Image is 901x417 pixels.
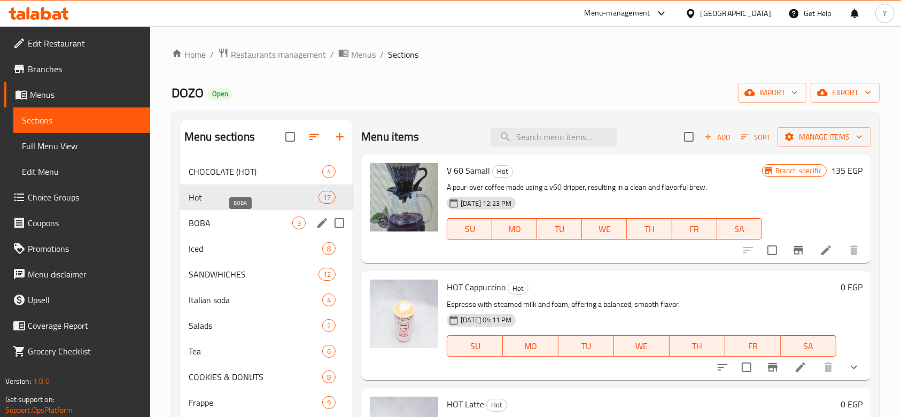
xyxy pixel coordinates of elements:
div: items [319,268,336,281]
button: Branch-specific-item [786,237,811,263]
span: TU [541,221,578,237]
div: Iced8 [180,236,353,261]
span: MO [496,221,533,237]
span: 4 [323,295,335,305]
button: import [738,83,806,103]
img: HOT Cappuccino [370,280,438,348]
a: Full Menu View [13,133,151,159]
span: SANDWHICHES [189,268,319,281]
div: Salads [189,319,322,332]
button: TH [627,218,672,240]
span: Hot [508,282,528,295]
span: SA [785,338,832,354]
span: Sort [741,131,771,143]
span: 17 [319,192,335,203]
span: 12 [319,269,335,280]
a: Edit menu item [820,244,833,257]
span: Sort sections [301,124,327,150]
div: Tea [189,345,322,358]
div: COOKIES & DONUTS8 [180,364,353,390]
button: Add section [327,124,353,150]
span: Menus [351,48,376,61]
button: WE [582,218,627,240]
span: Open [208,89,232,98]
button: Add [700,129,734,145]
div: Salads2 [180,313,353,338]
span: Edit Restaurant [28,37,142,50]
a: Support.OpsPlatform [5,403,73,417]
span: Select all sections [279,126,301,148]
div: Hot [486,399,507,412]
span: Hot [493,165,512,177]
div: Hot [492,165,513,178]
button: MO [503,335,558,357]
span: WE [586,221,623,237]
span: WE [618,338,665,354]
span: Menus [30,88,142,101]
h2: Menu sections [184,129,255,145]
span: Edit Menu [22,165,142,178]
h2: Menu items [361,129,420,145]
a: Sections [13,107,151,133]
a: Choice Groups [4,184,151,210]
div: Open [208,88,232,101]
span: 2 [323,321,335,331]
span: Upsell [28,294,142,306]
button: Branch-specific-item [760,354,786,380]
span: Full Menu View [22,140,142,152]
span: Add [703,131,732,143]
a: Edit Menu [13,159,151,184]
div: Frappe9 [180,390,353,415]
a: Edit menu item [794,361,807,374]
button: show more [841,354,867,380]
span: Version: [5,374,32,388]
span: Branch specific [771,166,826,176]
svg: Show Choices [848,361,860,374]
span: FR [729,338,776,354]
span: Select section [678,126,700,148]
button: Manage items [778,127,871,147]
li: / [210,48,214,61]
span: TH [631,221,667,237]
div: items [322,294,336,306]
span: Iced [189,242,322,255]
button: FR [725,335,781,357]
span: Select to update [761,239,783,261]
span: MO [507,338,554,354]
span: Get support on: [5,392,55,406]
span: V 60 Samall [447,163,490,179]
span: Promotions [28,242,142,255]
span: Add item [700,129,734,145]
div: items [319,191,336,204]
button: TU [537,218,582,240]
span: Hot [487,399,507,411]
span: COOKIES & DONUTS [189,370,322,383]
span: Branches [28,63,142,75]
span: Manage items [786,130,863,144]
button: WE [614,335,670,357]
span: Italian soda [189,294,322,306]
div: CHOCOLATE (HOT)4 [180,159,353,184]
button: Sort [739,129,773,145]
button: edit [314,215,330,231]
div: [GEOGRAPHIC_DATA] [701,7,771,19]
span: 9 [323,398,335,408]
div: BOBA3edit [180,210,353,236]
span: [DATE] 04:11 PM [456,315,516,325]
span: import [747,86,798,99]
h6: 0 EGP [841,397,863,412]
a: Menus [4,82,151,107]
a: Home [172,48,206,61]
span: FR [677,221,713,237]
span: Frappe [189,396,322,409]
button: TU [558,335,614,357]
span: SA [721,221,758,237]
button: FR [672,218,717,240]
button: TH [670,335,725,357]
span: 3 [293,218,305,228]
div: items [322,242,336,255]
